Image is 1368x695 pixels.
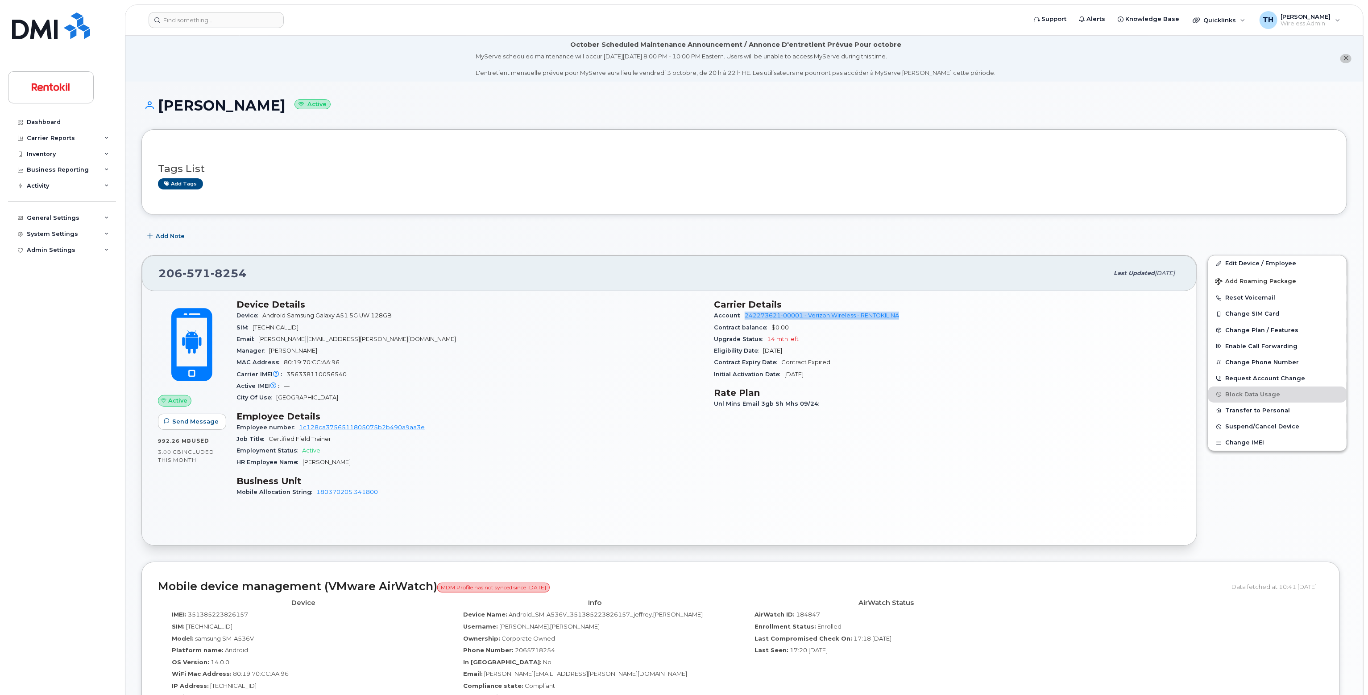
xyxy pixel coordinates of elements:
[236,371,286,378] span: Carrier IMEI
[302,447,320,454] span: Active
[236,336,258,342] span: Email
[182,267,211,280] span: 571
[754,646,788,654] label: Last Seen:
[236,476,703,486] h3: Business Unit
[236,394,276,401] span: City Of Use
[269,347,317,354] span: [PERSON_NAME]
[714,299,1181,310] h3: Carrier Details
[1208,306,1347,322] button: Change SIM Card
[817,623,842,630] span: Enrolled
[236,382,284,389] span: Active IMEI
[269,436,331,442] span: Certified Field Trainer
[854,635,891,642] span: 17:18 [DATE]
[1208,419,1347,435] button: Suspend/Cancel Device
[1225,343,1298,350] span: Enable Call Forwarding
[1208,387,1347,403] button: Block Data Usage
[745,312,899,319] a: 242273621-00001 - Verizon Wireless - RENTOKIL NA
[284,382,290,389] span: —
[258,336,456,342] span: [PERSON_NAME][EMAIL_ADDRESS][PERSON_NAME][DOMAIN_NAME]
[236,424,299,431] span: Employee number
[236,324,253,331] span: SIM
[158,448,214,463] span: included this month
[188,611,248,618] span: 351385223826157
[1208,354,1347,370] button: Change Phone Number
[1114,270,1155,276] span: Last updated
[1208,271,1347,290] button: Add Roaming Package
[1208,255,1347,271] a: Edit Device / Employee
[499,623,600,630] span: [PERSON_NAME].[PERSON_NAME]
[172,670,232,678] label: WiFi Mac Address:
[437,583,550,592] span: MDM Profile has not synced since [DATE]
[763,347,782,354] span: [DATE]
[195,635,254,642] span: samsung SM-A536V
[754,622,816,631] label: Enrollment Status:
[790,646,828,654] span: 17:20 [DATE]
[294,99,331,110] small: Active
[168,396,187,405] span: Active
[714,336,767,342] span: Upgrade Status
[771,324,789,331] span: $0.00
[236,447,302,454] span: Employment Status
[1208,370,1347,387] button: Request Account Change
[1225,327,1298,333] span: Change Plan / Features
[1208,403,1347,419] button: Transfer to Personal
[509,611,703,618] span: Android_SM-A536V_351385223826157_jeffrey.[PERSON_NAME]
[236,459,303,465] span: HR Employee Name
[714,387,1181,398] h3: Rate Plan
[158,163,1331,174] h3: Tags List
[714,359,781,366] span: Contract Expiry Date
[191,437,209,444] span: used
[236,489,316,495] span: Mobile Allocation String
[158,449,182,455] span: 3.00 GB
[714,324,771,331] span: Contract balance
[156,232,185,240] span: Add Note
[211,267,247,280] span: 8254
[714,312,745,319] span: Account
[570,40,901,49] div: October Scheduled Maintenance Announcement / Annonce D'entretient Prévue Pour octobre
[463,622,498,631] label: Username:
[463,658,542,666] label: In [GEOGRAPHIC_DATA]:
[1208,290,1347,306] button: Reset Voicemail
[1155,270,1175,276] span: [DATE]
[158,438,191,444] span: 992.26 MB
[1208,338,1347,354] button: Enable Call Forwarding
[747,599,1025,607] h4: AirWatch Status
[754,634,852,643] label: Last Compromised Check On:
[796,611,820,618] span: 184847
[781,359,830,366] span: Contract Expired
[225,646,248,654] span: Android
[172,682,209,690] label: IP Address:
[165,599,443,607] h4: Device
[262,312,392,319] span: Android Samsung Galaxy A51 5G UW 128GB
[284,359,340,366] span: 80:19:70:CC:AA:96
[236,436,269,442] span: Job Title
[186,623,232,630] span: [TECHNICAL_ID]
[158,580,1225,593] h2: Mobile device management (VMware AirWatch)
[316,489,378,495] a: 180370205.341800
[463,682,523,690] label: Compliance state:
[1208,435,1347,451] button: Change IMEI
[141,98,1347,113] h1: [PERSON_NAME]
[172,610,187,619] label: IMEI:
[299,424,425,431] a: 1c128ca3756511805075b2b490a9aa3e
[525,682,555,689] span: Compliant
[463,634,500,643] label: Ownership:
[1208,322,1347,338] button: Change Plan / Features
[784,371,804,378] span: [DATE]
[1225,424,1299,430] span: Suspend/Cancel Device
[172,417,219,426] span: Send Message
[236,312,262,319] span: Device
[1231,578,1323,595] div: Data fetched at 10:41 [DATE]
[236,347,269,354] span: Manager
[1329,656,1361,688] iframe: Messenger Launcher
[1215,278,1296,286] span: Add Roaming Package
[484,670,687,677] span: [PERSON_NAME][EMAIL_ADDRESS][PERSON_NAME][DOMAIN_NAME]
[303,459,351,465] span: [PERSON_NAME]
[211,658,229,666] span: 14.0.0
[476,52,996,77] div: MyServe scheduled maintenance will occur [DATE][DATE] 8:00 PM - 10:00 PM Eastern. Users will be u...
[172,622,185,631] label: SIM:
[158,178,203,189] a: Add tags
[754,610,795,619] label: AirWatch ID:
[714,400,823,407] span: Unl Mins Email 3gb Sh Mhs 09/24
[172,646,224,654] label: Platform name:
